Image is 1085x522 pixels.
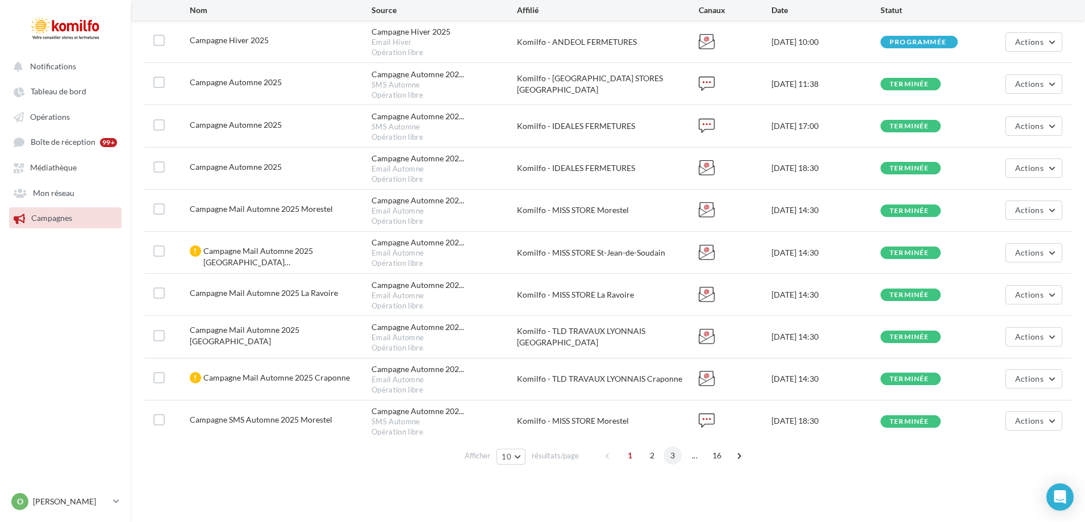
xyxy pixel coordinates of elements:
div: Opération libre [372,132,517,143]
span: Actions [1015,79,1044,89]
button: Actions [1005,327,1062,346]
span: Campagne Automne 202... [372,279,464,291]
div: Opération libre [372,343,517,353]
span: Campagne Automne 202... [372,153,464,164]
button: Actions [1005,158,1062,178]
span: Mon réseau [33,188,74,198]
span: 10 [502,452,511,461]
span: Médiathèque [30,163,77,173]
div: Email Automne [372,375,517,385]
div: Opération libre [372,301,517,311]
span: Tableau de bord [31,87,86,97]
span: Campagne Automne 202... [372,69,464,80]
div: terminée [890,333,929,341]
span: Campagne Automne 202... [372,111,464,122]
div: [DATE] 11:38 [771,78,880,90]
div: terminée [890,249,929,257]
div: Date [771,5,880,16]
button: Actions [1005,74,1062,94]
div: [DATE] 18:30 [771,415,880,427]
div: SMS Automne [372,122,517,132]
div: terminée [890,81,929,88]
span: Campagne Mail Automne 2025 Craponne [203,373,350,382]
div: Komilfo - MISS STORE Morestel [517,415,699,427]
button: Actions [1005,201,1062,220]
span: Actions [1015,205,1044,215]
button: Actions [1005,116,1062,136]
div: SMS Automne [372,80,517,90]
div: [DATE] 10:00 [771,36,880,48]
span: ... [686,446,704,465]
span: 2 [643,446,661,465]
div: Email Automne [372,333,517,343]
span: Actions [1015,416,1044,425]
span: Campagne Mail Automne 2025 Morestel [190,204,333,214]
span: Campagne Mail Automne 2025 La Ravoire [190,288,338,298]
span: Actions [1015,37,1044,47]
span: Actions [1015,163,1044,173]
div: Opération libre [372,174,517,185]
div: SMS Automne [372,417,517,427]
a: Boîte de réception 99+ [7,131,124,152]
div: [DATE] 14:30 [771,247,880,258]
span: Campagne Mail Automne 2025 Saint-Jean-de-Soudain [203,246,313,267]
span: Actions [1015,332,1044,341]
span: Campagne Automne 202... [372,195,464,206]
div: [DATE] 14:30 [771,331,880,343]
div: terminée [890,207,929,215]
div: [DATE] 14:30 [771,373,880,385]
div: Affilié [517,5,699,16]
span: Campagnes [31,214,72,223]
div: Opération libre [372,90,517,101]
span: résultats/page [532,450,579,461]
span: 16 [708,446,727,465]
div: Komilfo - ANDEOL FERMETURES [517,36,699,48]
div: Opération libre [372,258,517,269]
span: Campagne Automne 202... [372,364,464,375]
button: Notifications [7,56,119,76]
div: Komilfo - IDEALES FERMETURES [517,120,699,132]
div: [DATE] 17:00 [771,120,880,132]
div: Source [372,5,517,16]
span: Afficher [465,450,490,461]
span: Campagne Automne 202... [372,406,464,417]
span: Campagne Automne 202... [372,321,464,333]
div: Komilfo - MISS STORE La Ravoire [517,289,699,300]
span: Boîte de réception [31,137,95,147]
div: Nom [190,5,372,16]
div: Open Intercom Messenger [1046,483,1074,511]
span: Campagne SMS Automne 2025 Morestel [190,415,332,424]
span: Actions [1015,248,1044,257]
span: Campagne Hiver 2025 [190,35,269,45]
span: O [17,496,23,507]
div: Email Automne [372,291,517,301]
div: Email Automne [372,164,517,174]
div: Email Automne [372,248,517,258]
div: Email Hiver [372,37,517,48]
div: [DATE] 18:30 [771,162,880,174]
div: Komilfo - TLD TRAVAUX LYONNAIS [GEOGRAPHIC_DATA] [517,325,699,348]
div: Komilfo - TLD TRAVAUX LYONNAIS Craponne [517,373,699,385]
a: Médiathèque [7,157,124,177]
div: Komilfo - [GEOGRAPHIC_DATA] STORES [GEOGRAPHIC_DATA] [517,73,699,95]
button: Actions [1005,369,1062,389]
span: Actions [1015,121,1044,131]
div: Canaux [699,5,771,16]
a: O [PERSON_NAME] [9,491,122,512]
div: terminée [890,123,929,130]
span: Campagne Automne 2025 [190,162,282,172]
div: Opération libre [372,385,517,395]
div: terminée [890,291,929,299]
div: 99+ [100,138,117,147]
span: 3 [663,446,682,465]
div: Opération libre [372,48,517,58]
p: [PERSON_NAME] [33,496,108,507]
button: Actions [1005,243,1062,262]
span: Notifications [30,61,76,71]
div: Komilfo - MISS STORE Morestel [517,204,699,216]
span: Campagne Automne 2025 [190,77,282,87]
div: [DATE] 14:30 [771,289,880,300]
a: Campagnes [7,207,124,228]
div: Campagne Hiver 2025 [372,26,450,37]
button: Actions [1005,285,1062,304]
